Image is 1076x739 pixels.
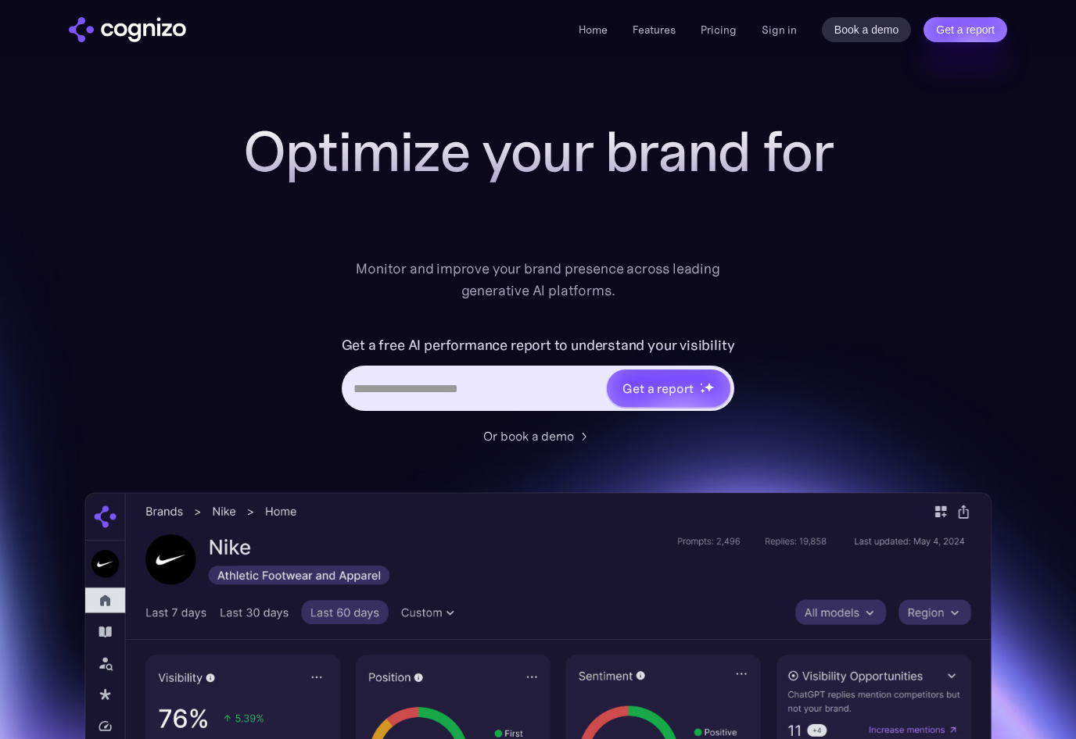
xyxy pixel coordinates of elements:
[762,20,797,39] a: Sign in
[633,23,676,37] a: Features
[342,333,735,419] form: Hero URL Input Form
[483,427,593,445] a: Or book a demo
[622,379,693,398] div: Get a report
[704,382,714,392] img: star
[700,388,705,394] img: star
[700,383,702,385] img: star
[701,23,737,37] a: Pricing
[225,120,851,183] h1: Optimize your brand for
[579,23,608,37] a: Home
[69,17,186,42] img: cognizo logo
[483,427,574,445] div: Or book a demo
[346,258,730,302] div: Monitor and improve your brand presence across leading generative AI platforms.
[342,333,735,358] label: Get a free AI performance report to understand your visibility
[822,17,912,42] a: Book a demo
[605,368,732,409] a: Get a reportstarstarstar
[924,17,1007,42] a: Get a report
[69,17,186,42] a: home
